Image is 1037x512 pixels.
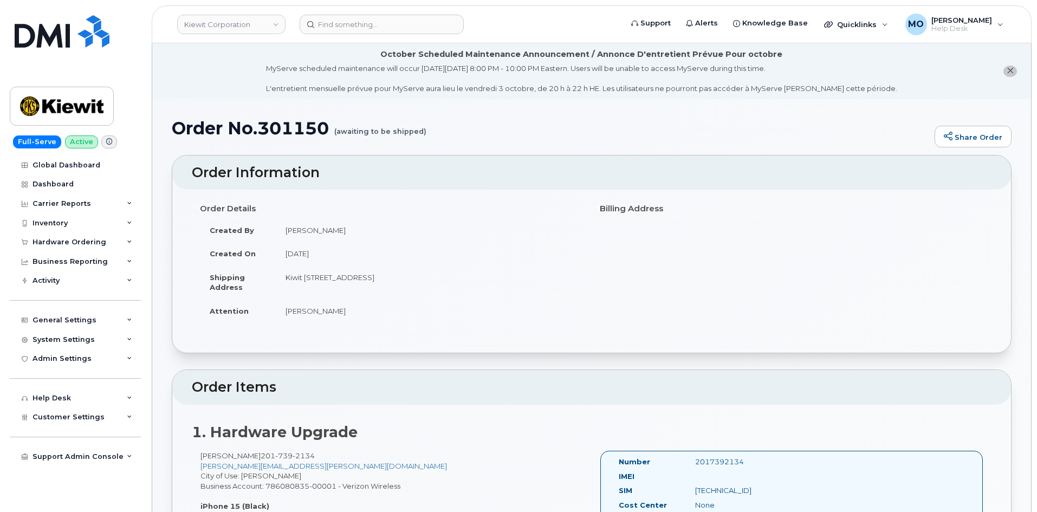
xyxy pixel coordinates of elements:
[935,126,1012,147] a: Share Order
[600,204,983,213] h4: Billing Address
[192,380,991,395] h2: Order Items
[200,502,269,510] strong: iPhone 15 (Black)
[276,299,584,323] td: [PERSON_NAME]
[266,63,897,94] div: MyServe scheduled maintenance will occur [DATE][DATE] 8:00 PM - 10:00 PM Eastern. Users will be u...
[210,249,256,258] strong: Created On
[200,204,584,213] h4: Order Details
[687,485,794,496] div: [TECHNICAL_ID]
[334,119,426,135] small: (awaiting to be shipped)
[619,471,634,482] label: IMEI
[210,307,249,315] strong: Attention
[1003,66,1017,77] button: close notification
[210,226,254,235] strong: Created By
[619,500,667,510] label: Cost Center
[276,242,584,265] td: [DATE]
[261,451,315,460] span: 201
[275,451,293,460] span: 739
[192,165,991,180] h2: Order Information
[276,218,584,242] td: [PERSON_NAME]
[990,465,1029,504] iframe: Messenger Launcher
[210,273,245,292] strong: Shipping Address
[380,49,782,60] div: October Scheduled Maintenance Announcement / Annonce D'entretient Prévue Pour octobre
[192,423,358,441] strong: 1. Hardware Upgrade
[200,462,447,470] a: [PERSON_NAME][EMAIL_ADDRESS][PERSON_NAME][DOMAIN_NAME]
[276,265,584,299] td: Kiwit [STREET_ADDRESS]
[687,500,794,510] div: None
[687,457,794,467] div: 2017392134
[172,119,929,138] h1: Order No.301150
[619,457,650,467] label: Number
[619,485,632,496] label: SIM
[293,451,315,460] span: 2134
